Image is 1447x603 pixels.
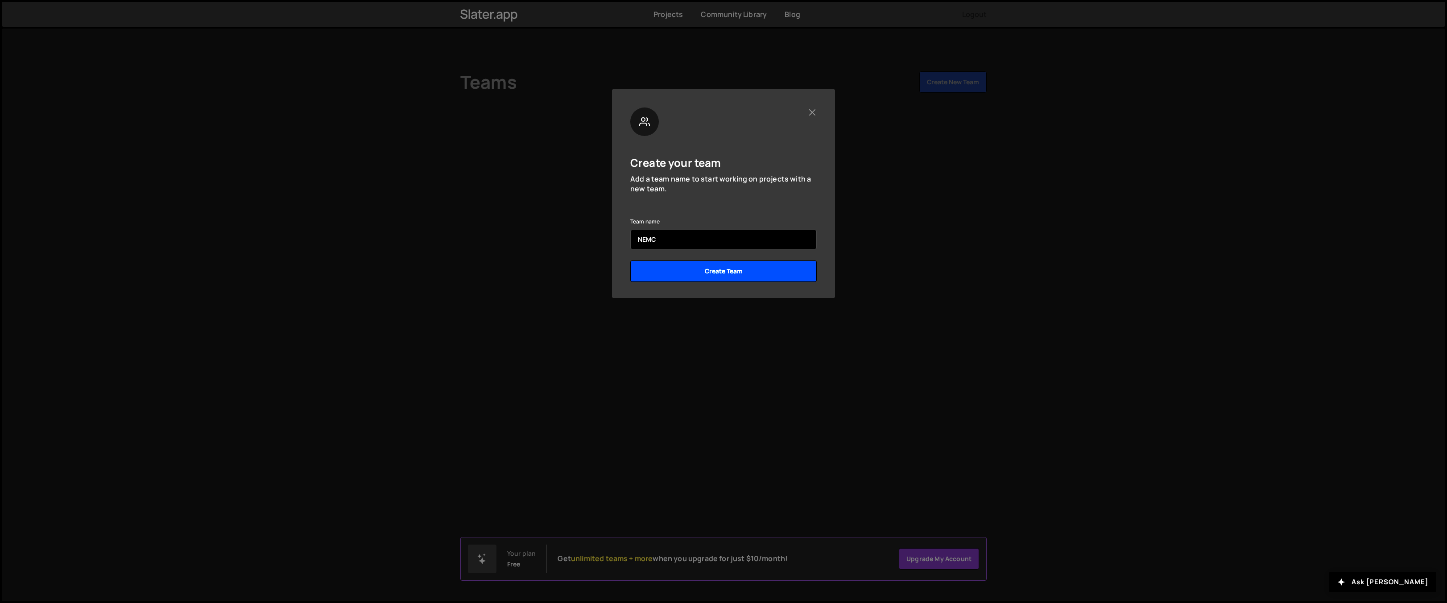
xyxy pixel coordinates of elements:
button: Close [807,107,817,117]
label: Team name [630,217,660,226]
button: Ask [PERSON_NAME] [1329,572,1436,592]
p: Add a team name to start working on projects with a new team. [630,174,817,194]
input: Create Team [630,260,817,282]
input: name [630,230,817,249]
h5: Create your team [630,156,721,169]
